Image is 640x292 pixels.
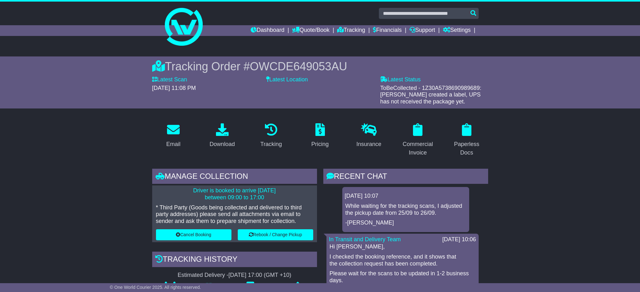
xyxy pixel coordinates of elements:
[152,252,317,269] div: Tracking history
[250,60,347,73] span: OWCDE649053AU
[156,187,313,201] p: Driver is booked to arrive [DATE] between 09:00 to 17:00
[329,236,401,242] a: In Transit and Delivery Team
[152,60,488,73] div: Tracking Order #
[110,285,201,290] span: © One World Courier 2025. All rights reserved.
[238,229,313,240] button: Rebook / Change Pickup
[307,121,333,151] a: Pricing
[260,140,282,149] div: Tracking
[356,140,381,149] div: Insurance
[152,169,317,186] div: Manage collection
[292,25,329,36] a: Quote/Book
[206,121,239,151] a: Download
[256,121,286,151] a: Tracking
[410,25,435,36] a: Support
[373,25,402,36] a: Financials
[152,272,317,279] div: Estimated Delivery -
[443,25,471,36] a: Settings
[266,76,308,83] label: Latest Location
[251,25,284,36] a: Dashboard
[323,169,488,186] div: RECENT CHAT
[380,76,421,83] label: Latest Status
[152,76,187,83] label: Latest Scan
[450,140,484,157] div: Paperless Docs
[330,254,476,267] p: I checked the booking reference, and it shows that the collection request has been completed.
[442,236,476,243] div: [DATE] 10:06
[345,193,467,200] div: [DATE] 10:07
[397,121,439,159] a: Commercial Invoice
[330,243,476,250] p: Hi [PERSON_NAME],
[345,203,466,216] p: While waiting for the tracking scans, I adjusted the pickup date from 25/09 to 26/09.
[345,219,466,226] p: -[PERSON_NAME]
[152,85,196,91] span: [DATE] 11:08 PM
[156,204,313,225] p: * Third Party (Goods being collected and delivered to third party addresses) please send all atta...
[162,121,184,151] a: Email
[401,140,435,157] div: Commercial Invoice
[380,85,481,105] span: ToBeCollected - 1Z30A5738690989689: [PERSON_NAME] created a label, UPS has not received the packa...
[311,140,329,149] div: Pricing
[330,270,476,284] p: Please wait for the scans to be updated in 1-2 business days.
[210,140,235,149] div: Download
[352,121,386,151] a: Insurance
[229,272,291,279] div: [DATE] 17:00 (GMT +10)
[446,121,488,159] a: Paperless Docs
[337,25,365,36] a: Tracking
[166,140,180,149] div: Email
[156,229,231,240] button: Cancel Booking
